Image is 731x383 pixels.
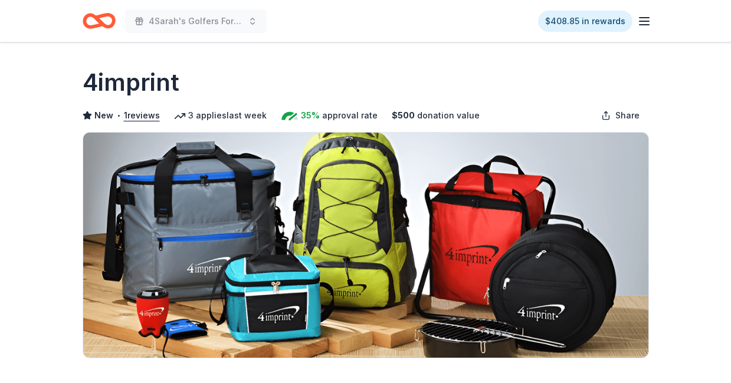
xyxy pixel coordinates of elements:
a: Home [83,7,116,35]
span: New [94,108,113,123]
span: 35% [301,108,320,123]
span: Share [615,108,640,123]
span: $ 500 [392,108,415,123]
span: approval rate [322,108,378,123]
img: Image for 4imprint [83,133,648,358]
h1: 4imprint [83,66,179,99]
a: $408.85 in rewards [538,11,632,32]
span: 4Sarah's Golfers Fore Freedom Golf Tournament [149,14,243,28]
button: Share [592,104,649,127]
button: 1reviews [124,108,160,123]
div: 3 applies last week [174,108,267,123]
span: donation value [417,108,480,123]
button: 4Sarah's Golfers Fore Freedom Golf Tournament [125,9,267,33]
span: • [116,111,120,120]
